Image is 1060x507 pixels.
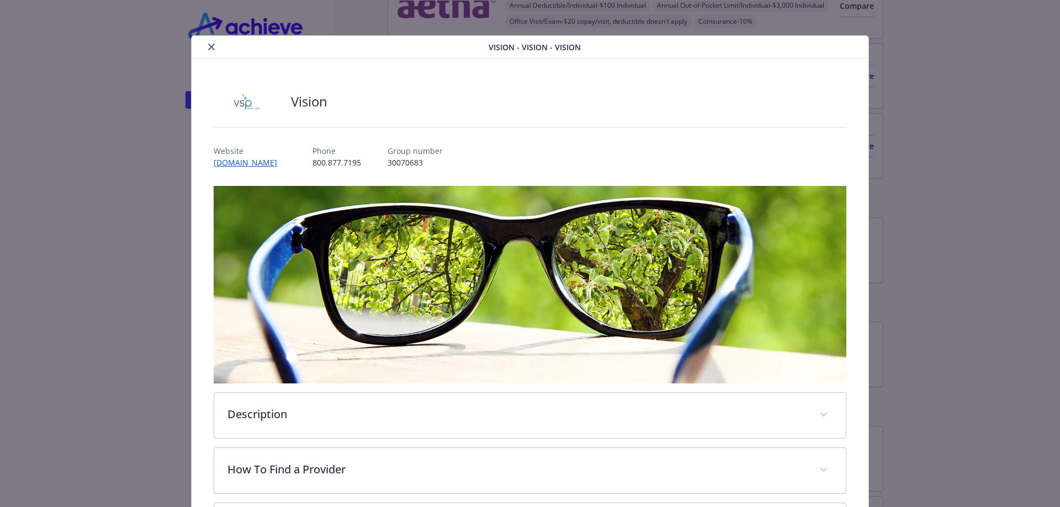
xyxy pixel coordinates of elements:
[312,157,361,168] p: 800.877.7195
[214,157,286,168] a: [DOMAIN_NAME]
[214,393,846,438] div: Description
[214,448,846,493] div: How To Find a Provider
[388,145,443,157] p: Group number
[214,85,280,118] img: Vision Service Plan
[205,40,218,54] button: close
[291,92,327,111] h2: Vision
[489,41,581,53] span: Vision - Vision - Vision
[214,145,286,157] p: Website
[214,186,847,383] img: banner
[388,157,443,168] p: 30070683
[227,461,807,478] p: How To Find a Provider
[227,406,807,423] p: Description
[312,145,361,157] p: Phone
